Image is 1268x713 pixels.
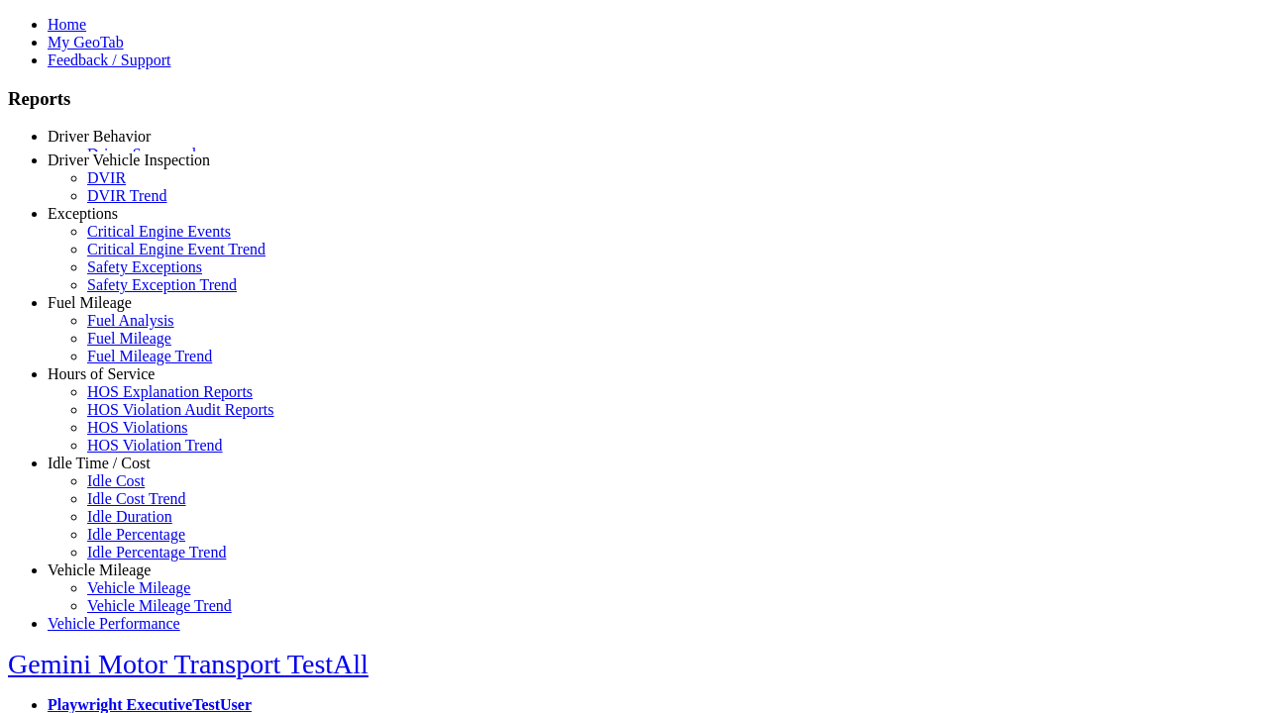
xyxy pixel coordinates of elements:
[48,365,155,382] a: Hours of Service
[87,383,253,400] a: HOS Explanation Reports
[87,472,145,489] a: Idle Cost
[87,146,196,162] a: Driver Scorecard
[87,241,265,257] a: Critical Engine Event Trend
[87,276,237,293] a: Safety Exception Trend
[87,419,187,436] a: HOS Violations
[87,330,171,347] a: Fuel Mileage
[87,348,212,364] a: Fuel Mileage Trend
[87,437,223,454] a: HOS Violation Trend
[87,544,226,560] a: Idle Percentage Trend
[48,615,180,632] a: Vehicle Performance
[87,169,126,186] a: DVIR
[87,401,274,418] a: HOS Violation Audit Reports
[87,508,172,525] a: Idle Duration
[87,223,231,240] a: Critical Engine Events
[87,579,190,596] a: Vehicle Mileage
[8,88,1260,110] h3: Reports
[48,205,118,222] a: Exceptions
[48,561,151,578] a: Vehicle Mileage
[48,455,151,471] a: Idle Time / Cost
[48,152,210,168] a: Driver Vehicle Inspection
[48,51,170,68] a: Feedback / Support
[87,187,166,204] a: DVIR Trend
[87,312,174,329] a: Fuel Analysis
[87,258,202,275] a: Safety Exceptions
[48,16,86,33] a: Home
[87,597,232,614] a: Vehicle Mileage Trend
[48,128,151,145] a: Driver Behavior
[48,294,132,311] a: Fuel Mileage
[87,526,185,543] a: Idle Percentage
[8,649,369,679] a: Gemini Motor Transport TestAll
[48,34,124,51] a: My GeoTab
[48,696,252,713] a: Playwright ExecutiveTestUser
[87,490,186,507] a: Idle Cost Trend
